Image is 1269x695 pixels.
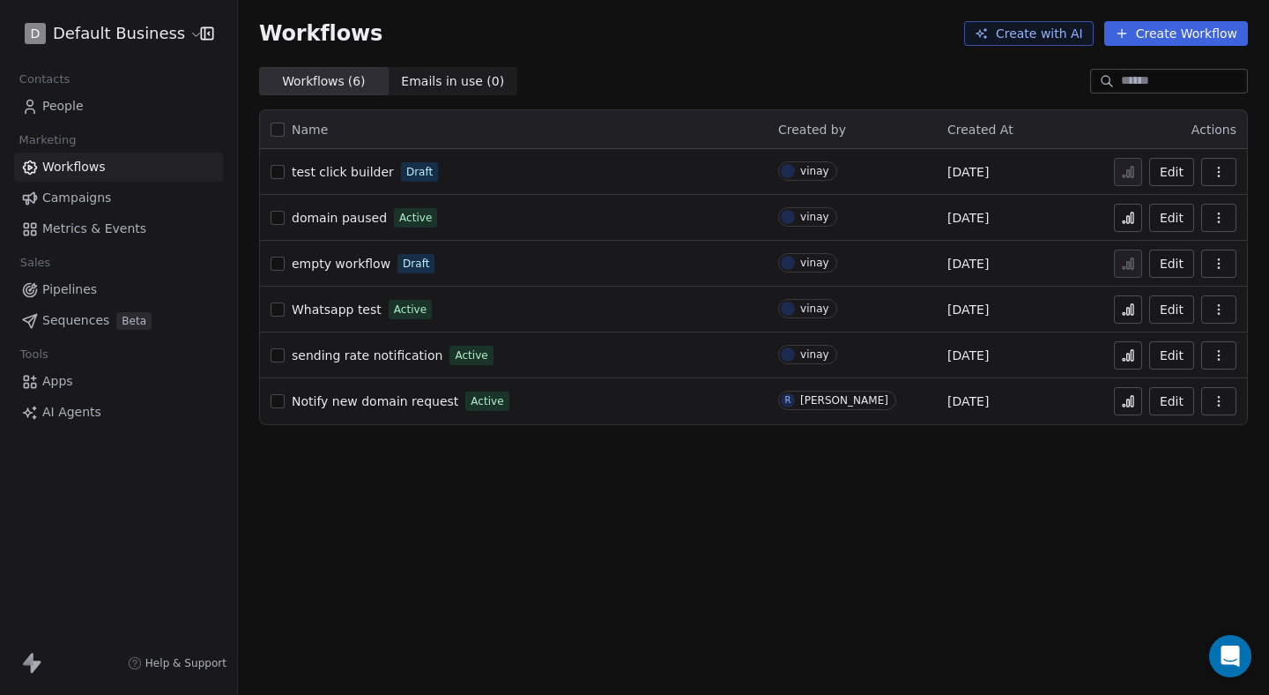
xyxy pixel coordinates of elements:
span: [DATE] [947,163,989,181]
button: Edit [1149,341,1194,370]
span: Created At [947,123,1013,137]
span: Whatsapp test [292,303,382,317]
span: Pipelines [42,280,97,299]
span: People [42,97,84,116]
button: Edit [1149,204,1194,232]
a: SequencesBeta [14,306,223,335]
span: [DATE] [947,347,989,364]
span: [DATE] [947,392,989,410]
span: Tools [12,341,56,368]
span: Sequences [42,311,109,330]
span: Apps [42,372,73,391]
span: Active [471,393,503,409]
span: Workflows [259,21,382,46]
span: [DATE] [947,255,989,273]
span: Contacts [11,66,78,93]
button: DDefault Business [21,19,188,49]
span: Notify new domain request [292,394,458,408]
span: Active [399,210,432,226]
span: D [31,25,41,42]
a: domain paused [292,209,387,227]
span: AI Agents [42,403,101,422]
a: AI Agents [14,398,223,427]
button: Edit [1149,158,1194,186]
a: empty workflow [292,255,390,273]
div: R [785,393,791,407]
button: Edit [1149,295,1194,324]
div: vinay [800,257,829,269]
a: Pipelines [14,275,223,304]
a: test click builder [292,163,394,181]
div: Open Intercom Messenger [1209,635,1251,677]
a: Help & Support [128,656,226,670]
span: Beta [116,312,152,330]
button: Create Workflow [1104,21,1248,46]
div: vinay [800,211,829,223]
a: Metrics & Events [14,214,223,243]
span: Created by [778,123,846,137]
span: Active [455,347,487,363]
span: Help & Support [145,656,226,670]
span: Sales [12,250,58,276]
span: domain paused [292,211,387,225]
div: [PERSON_NAME] [800,394,888,407]
span: [DATE] [947,301,989,318]
a: People [14,92,223,121]
span: Emails in use ( 0 ) [401,72,504,91]
span: Marketing [11,127,84,153]
span: Actions [1191,123,1236,137]
span: Name [292,121,328,139]
span: Campaigns [42,189,111,207]
span: empty workflow [292,257,390,271]
span: Metrics & Events [42,220,146,238]
a: Notify new domain request [292,392,458,410]
span: Default Business [53,22,185,45]
span: Draft [406,164,433,180]
span: Active [394,302,427,318]
span: [DATE] [947,209,989,227]
a: Apps [14,367,223,396]
button: Create with AI [964,21,1094,46]
span: Workflows [42,158,106,176]
div: vinay [800,165,829,177]
button: Edit [1149,387,1194,415]
div: vinay [800,303,829,315]
span: sending rate notification [292,348,442,362]
span: Draft [403,256,429,272]
button: Edit [1149,250,1194,278]
a: Campaigns [14,183,223,213]
div: vinay [800,348,829,361]
a: sending rate notification [292,347,442,364]
span: test click builder [292,165,394,179]
a: Whatsapp test [292,301,382,318]
a: Workflows [14,153,223,182]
